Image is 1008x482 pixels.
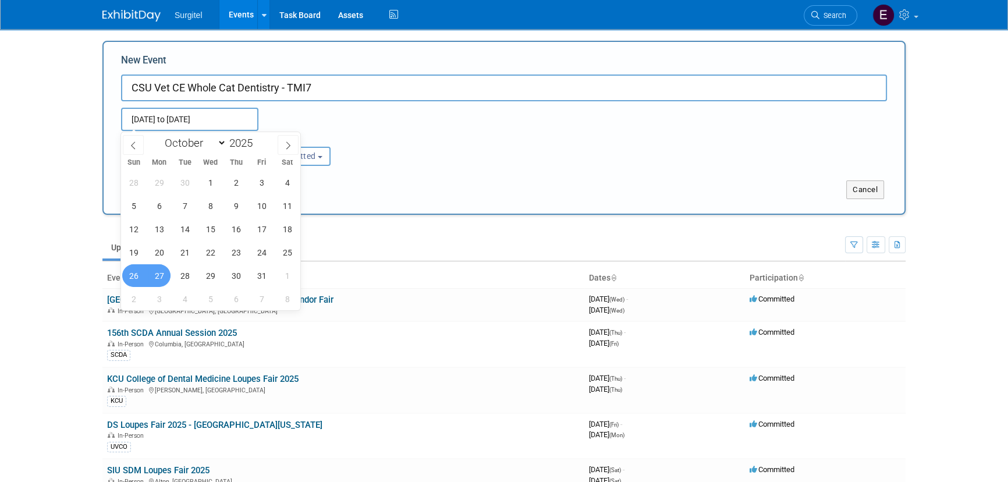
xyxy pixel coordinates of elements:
span: - [624,374,626,382]
a: Sort by Start Date [611,273,616,282]
span: (Wed) [609,307,624,314]
span: October 19, 2025 [122,241,145,264]
span: - [620,420,622,428]
div: Attendance / Format: [121,131,234,146]
span: October 27, 2025 [148,264,171,287]
span: Mon [147,159,172,166]
span: September 29, 2025 [148,171,171,194]
span: [DATE] [589,420,622,428]
span: October 28, 2025 [173,264,196,287]
span: [DATE] [589,306,624,314]
img: In-Person Event [108,387,115,392]
input: Start Date - End Date [121,108,258,131]
span: October 30, 2025 [225,264,247,287]
a: Search [804,5,857,26]
span: Wed [198,159,223,166]
span: [DATE] [589,465,624,474]
span: (Thu) [609,387,622,393]
a: DS Loupes Fair 2025 - [GEOGRAPHIC_DATA][US_STATE] [107,420,322,430]
span: Committed [750,295,794,303]
span: November 8, 2025 [276,288,299,310]
img: ExhibitDay [102,10,161,22]
span: Tue [172,159,198,166]
div: [PERSON_NAME], [GEOGRAPHIC_DATA] [107,385,580,394]
img: In-Person Event [108,307,115,313]
select: Month [159,136,226,150]
img: Event Coordinator [872,4,895,26]
span: October 1, 2025 [199,171,222,194]
th: Dates [584,268,745,288]
span: In-Person [118,432,147,440]
span: November 1, 2025 [276,264,299,287]
span: [DATE] [589,430,624,439]
span: October 5, 2025 [122,194,145,217]
span: October 12, 2025 [122,218,145,240]
span: October 6, 2025 [148,194,171,217]
div: KCU [107,396,126,406]
div: Participation: [251,131,364,146]
span: In-Person [118,307,147,315]
span: Committed [750,328,794,336]
span: November 3, 2025 [148,288,171,310]
th: Participation [745,268,906,288]
span: (Sat) [609,467,621,473]
span: October 11, 2025 [276,194,299,217]
span: October 22, 2025 [199,241,222,264]
span: [DATE] [589,328,626,336]
span: - [623,465,624,474]
span: [DATE] [589,374,626,382]
img: In-Person Event [108,432,115,438]
span: October 4, 2025 [276,171,299,194]
a: KCU College of Dental Medicine Loupes Fair 2025 [107,374,299,384]
span: September 28, 2025 [122,171,145,194]
a: [GEOGRAPHIC_DATA] at [GEOGRAPHIC_DATA] Vendor Fair [107,295,333,305]
span: October 15, 2025 [199,218,222,240]
span: October 3, 2025 [250,171,273,194]
span: October 7, 2025 [173,194,196,217]
span: (Thu) [609,329,622,336]
span: October 9, 2025 [225,194,247,217]
span: October 10, 2025 [250,194,273,217]
div: [GEOGRAPHIC_DATA], [GEOGRAPHIC_DATA] [107,306,580,315]
span: November 6, 2025 [225,288,247,310]
span: Fri [249,159,275,166]
span: Committed [750,465,794,474]
img: In-Person Event [108,341,115,346]
span: Committed [750,374,794,382]
span: October 25, 2025 [276,241,299,264]
span: October 8, 2025 [199,194,222,217]
span: Committed [750,420,794,428]
a: 156th SCDA Annual Session 2025 [107,328,237,338]
span: [DATE] [589,339,619,348]
span: (Wed) [609,296,624,303]
span: October 14, 2025 [173,218,196,240]
span: Surgitel [175,10,202,20]
span: Search [819,11,846,20]
span: Sat [275,159,300,166]
span: [DATE] [589,295,628,303]
span: [DATE] [589,385,622,394]
span: Thu [223,159,249,166]
button: Cancel [846,180,884,199]
span: October 31, 2025 [250,264,273,287]
input: Name of Trade Show / Conference [121,75,887,101]
span: In-Person [118,387,147,394]
div: UVCO [107,442,131,452]
span: (Thu) [609,375,622,382]
span: In-Person [118,341,147,348]
span: October 16, 2025 [225,218,247,240]
span: October 20, 2025 [148,241,171,264]
span: October 18, 2025 [276,218,299,240]
span: November 7, 2025 [250,288,273,310]
span: - [626,295,628,303]
span: Sun [121,159,147,166]
span: September 30, 2025 [173,171,196,194]
span: (Fri) [609,421,619,428]
span: October 21, 2025 [173,241,196,264]
div: Columbia, [GEOGRAPHIC_DATA] [107,339,580,348]
a: Upcoming86 [102,236,171,258]
input: Year [226,136,261,150]
th: Event [102,268,584,288]
span: November 5, 2025 [199,288,222,310]
span: (Mon) [609,432,624,438]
